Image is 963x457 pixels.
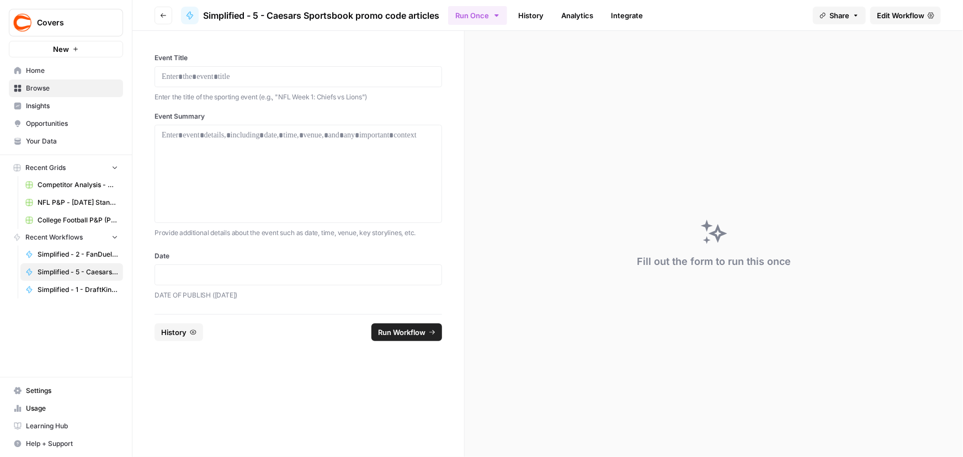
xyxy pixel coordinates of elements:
span: Run Workflow [378,327,425,338]
a: Learning Hub [9,417,123,435]
span: Settings [26,386,118,396]
label: Date [155,251,442,261]
button: New [9,41,123,57]
a: Simplified - 5 - Caesars Sportsbook promo code articles [181,7,439,24]
label: Event Summary [155,111,442,121]
button: Recent Grids [9,160,123,176]
a: Edit Workflow [870,7,941,24]
a: Browse [9,79,123,97]
span: Simplified - 1 - DraftKings promo code articles [38,285,118,295]
button: Workspace: Covers [9,9,123,36]
span: New [53,44,69,55]
p: Enter the title of the sporting event (e.g., "NFL Week 1: Chiefs vs Lions") [155,92,442,103]
span: Competitor Analysis - URL Specific Grid [38,180,118,190]
button: Run Workflow [371,323,442,341]
a: Home [9,62,123,79]
a: Competitor Analysis - URL Specific Grid [20,176,123,194]
span: Recent Grids [25,163,66,173]
span: Learning Hub [26,421,118,431]
span: NFL P&P - [DATE] Standard (Production) Grid (3) [38,198,118,208]
p: DATE OF PUBLISH ([DATE]) [155,290,442,301]
span: Help + Support [26,439,118,449]
button: History [155,323,203,341]
label: Event Title [155,53,442,63]
img: Covers Logo [13,13,33,33]
span: Simplified - 5 - Caesars Sportsbook promo code articles [203,9,439,22]
button: Help + Support [9,435,123,453]
span: Share [829,10,849,21]
span: Edit Workflow [877,10,924,21]
a: NFL P&P - [DATE] Standard (Production) Grid (3) [20,194,123,211]
span: Home [26,66,118,76]
span: Usage [26,403,118,413]
a: Your Data [9,132,123,150]
a: Settings [9,382,123,400]
a: Integrate [604,7,650,24]
button: Share [813,7,866,24]
span: Simplified - 2 - FanDuel promo code articles [38,249,118,259]
span: Covers [37,17,104,28]
a: Analytics [555,7,600,24]
div: Fill out the form to run this once [637,254,791,269]
button: Recent Workflows [9,229,123,246]
span: Simplified - 5 - Caesars Sportsbook promo code articles [38,267,118,277]
span: Insights [26,101,118,111]
a: Opportunities [9,115,123,132]
span: Browse [26,83,118,93]
span: Opportunities [26,119,118,129]
a: Simplified - 1 - DraftKings promo code articles [20,281,123,299]
p: Provide additional details about the event such as date, time, venue, key storylines, etc. [155,227,442,238]
a: History [512,7,550,24]
button: Run Once [448,6,507,25]
a: Simplified - 5 - Caesars Sportsbook promo code articles [20,263,123,281]
span: Recent Workflows [25,232,83,242]
a: Simplified - 2 - FanDuel promo code articles [20,246,123,263]
a: College Football P&P (Production) Grid (3) [20,211,123,229]
span: History [161,327,187,338]
span: Your Data [26,136,118,146]
a: Insights [9,97,123,115]
span: College Football P&P (Production) Grid (3) [38,215,118,225]
a: Usage [9,400,123,417]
